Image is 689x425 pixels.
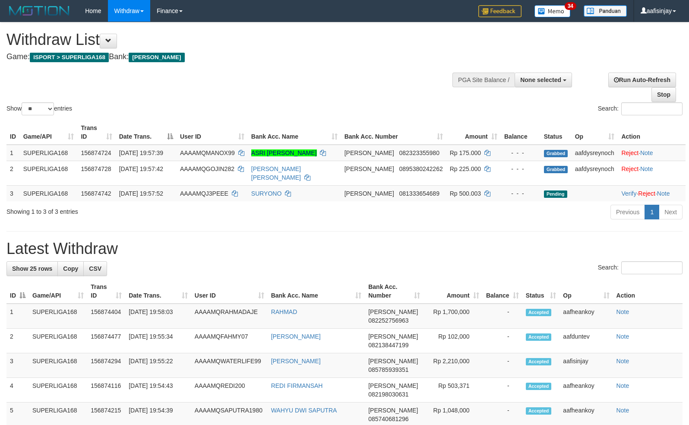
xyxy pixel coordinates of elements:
[125,329,191,353] td: [DATE] 19:55:34
[618,185,686,201] td: · ·
[116,120,177,145] th: Date Trans.: activate to sort column descending
[450,149,481,156] span: Rp 175.000
[559,304,613,329] td: aafheankoy
[63,265,78,272] span: Copy
[119,149,163,156] span: [DATE] 19:57:39
[616,308,629,315] a: Note
[616,333,629,340] a: Note
[191,329,268,353] td: AAAAMQFAHMY07
[87,378,125,403] td: 156874116
[20,120,78,145] th: Game/API: activate to sort column ascending
[119,190,163,197] span: [DATE] 19:57:52
[399,165,442,172] span: Copy 0895380242262 to clipboard
[125,353,191,378] td: [DATE] 19:55:22
[598,261,683,274] label: Search:
[598,102,683,115] label: Search:
[29,304,87,329] td: SUPERLIGA168
[6,279,29,304] th: ID: activate to sort column descending
[559,329,613,353] td: aafduntev
[20,161,78,185] td: SUPERLIGA168
[544,166,568,173] span: Grabbed
[6,161,20,185] td: 2
[483,353,522,378] td: -
[452,73,515,87] div: PGA Site Balance /
[640,165,653,172] a: Note
[6,120,20,145] th: ID
[251,165,301,181] a: [PERSON_NAME] [PERSON_NAME]
[271,333,321,340] a: [PERSON_NAME]
[526,309,552,316] span: Accepted
[191,353,268,378] td: AAAAMQWATERLIFE99
[520,76,561,83] span: None selected
[424,353,483,378] td: Rp 2,210,000
[368,415,408,422] span: Copy 085740681296 to clipboard
[268,279,365,304] th: Bank Acc. Name: activate to sort column ascending
[29,329,87,353] td: SUPERLIGA168
[478,5,521,17] img: Feedback.jpg
[645,205,659,219] a: 1
[6,185,20,201] td: 3
[29,279,87,304] th: Game/API: activate to sort column ascending
[341,120,446,145] th: Bank Acc. Number: activate to sort column ascending
[621,165,638,172] a: Reject
[450,190,481,197] span: Rp 500.003
[368,342,408,349] span: Copy 082138447199 to clipboard
[584,5,627,17] img: panduan.png
[515,73,572,87] button: None selected
[504,165,537,173] div: - - -
[616,382,629,389] a: Note
[87,304,125,329] td: 156874404
[559,353,613,378] td: aafisinjay
[344,165,394,172] span: [PERSON_NAME]
[450,165,481,172] span: Rp 225.000
[424,378,483,403] td: Rp 503,371
[368,382,418,389] span: [PERSON_NAME]
[119,165,163,172] span: [DATE] 19:57:42
[191,378,268,403] td: AAAAMQREDI200
[657,190,670,197] a: Note
[399,149,439,156] span: Copy 082323355980 to clipboard
[177,120,248,145] th: User ID: activate to sort column ascending
[618,120,686,145] th: Action
[610,205,645,219] a: Previous
[12,265,52,272] span: Show 25 rows
[271,308,297,315] a: RAHMAD
[446,120,501,145] th: Amount: activate to sort column ascending
[572,120,618,145] th: Op: activate to sort column ascending
[618,161,686,185] td: ·
[483,378,522,403] td: -
[651,87,676,102] a: Stop
[6,204,281,216] div: Showing 1 to 3 of 3 entries
[30,53,109,62] span: ISPORT > SUPERLIGA168
[6,329,29,353] td: 2
[6,53,451,61] h4: Game: Bank:
[572,161,618,185] td: aafdysreynoch
[191,279,268,304] th: User ID: activate to sort column ascending
[20,145,78,161] td: SUPERLIGA168
[248,120,341,145] th: Bank Acc. Name: activate to sort column ascending
[22,102,54,115] select: Showentries
[81,190,111,197] span: 156874742
[6,31,451,48] h1: Withdraw List
[526,358,552,365] span: Accepted
[129,53,184,62] span: [PERSON_NAME]
[572,145,618,161] td: aafdysreynoch
[540,120,572,145] th: Status
[29,353,87,378] td: SUPERLIGA168
[526,333,552,341] span: Accepted
[483,279,522,304] th: Balance: activate to sort column ascending
[6,240,683,257] h1: Latest Withdraw
[180,190,228,197] span: AAAAMQJ3PEEE
[89,265,101,272] span: CSV
[180,149,235,156] span: AAAAMQMANOX99
[368,317,408,324] span: Copy 082252756963 to clipboard
[659,205,683,219] a: Next
[613,279,683,304] th: Action
[504,189,537,198] div: - - -
[87,353,125,378] td: 156874294
[368,366,408,373] span: Copy 085785939351 to clipboard
[6,353,29,378] td: 3
[191,304,268,329] td: AAAAMQRAHMADAJE
[271,358,321,365] a: [PERSON_NAME]
[504,149,537,157] div: - - -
